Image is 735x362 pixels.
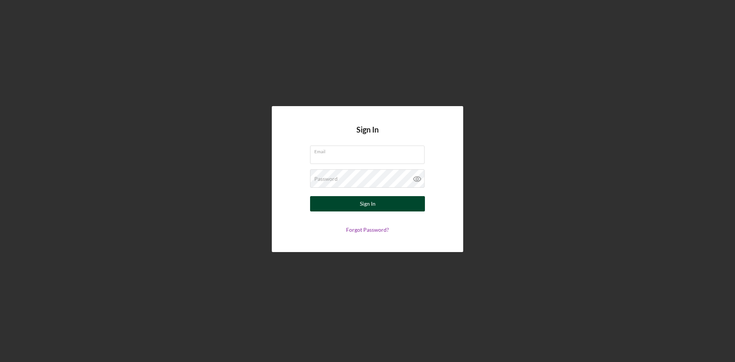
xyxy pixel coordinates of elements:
[356,125,379,146] h4: Sign In
[360,196,376,211] div: Sign In
[346,226,389,233] a: Forgot Password?
[314,176,338,182] label: Password
[314,146,425,154] label: Email
[310,196,425,211] button: Sign In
